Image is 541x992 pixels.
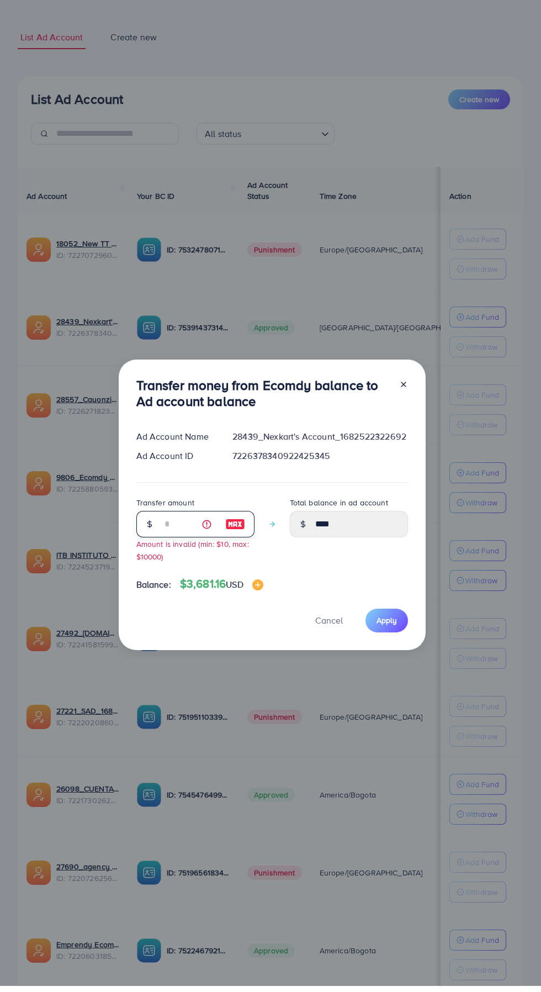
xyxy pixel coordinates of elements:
label: Total balance in ad account [290,503,388,514]
img: image [252,585,263,597]
small: Amount is invalid (min: $10, max: $10000) [136,545,249,568]
span: Apply [376,621,397,632]
h3: Transfer money from Ecomdy balance to Ad account balance [136,383,390,415]
div: 28439_Nexkart's Account_1682522322692 [224,436,416,449]
span: Cancel [315,620,343,632]
label: Transfer amount [136,503,194,514]
h4: $3,681.16 [180,583,263,597]
button: Apply [365,615,408,639]
div: 7226378340922425345 [224,456,416,468]
div: Ad Account ID [128,456,224,468]
span: USD [226,584,243,597]
img: image [225,524,245,537]
button: Cancel [301,615,357,639]
div: Ad Account Name [128,436,224,449]
span: Balance: [136,584,171,597]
